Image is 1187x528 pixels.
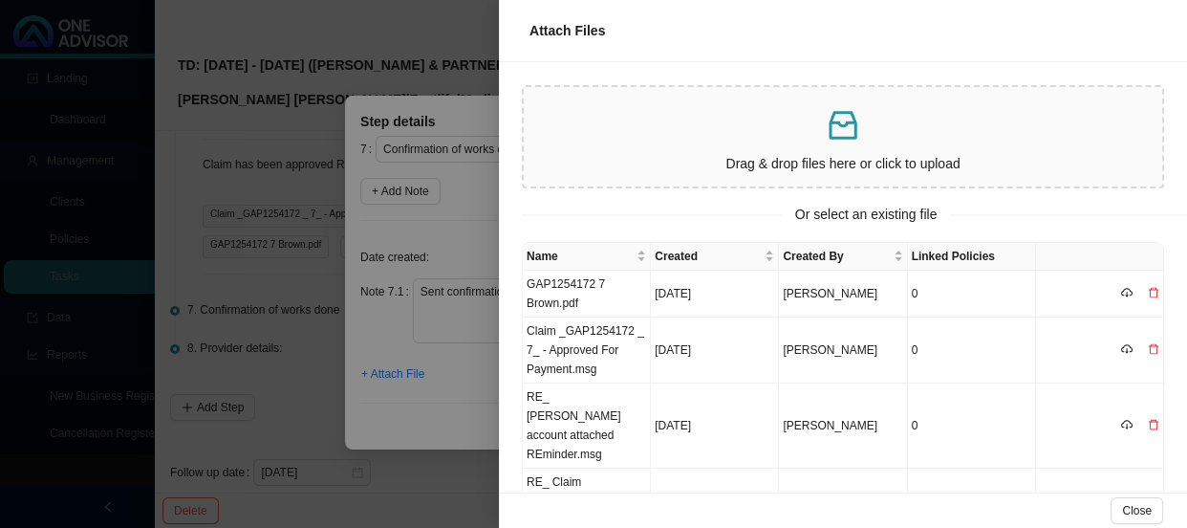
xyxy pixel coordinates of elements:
[1148,343,1159,355] span: delete
[908,243,1036,271] th: Linked Policies
[1148,287,1159,298] span: delete
[651,271,779,318] td: [DATE]
[1122,501,1152,520] span: Close
[651,384,779,469] td: [DATE]
[651,318,779,384] td: [DATE]
[523,318,651,384] td: Claim _GAP1254172 _ 7_ - Approved For Payment.msg
[908,318,1036,384] td: 0
[529,23,605,38] span: Attach Files
[531,153,1155,175] p: Drag & drop files here or click to upload
[651,243,779,271] th: Created
[783,419,877,432] span: [PERSON_NAME]
[1121,343,1133,355] span: cloud-download
[783,343,877,357] span: [PERSON_NAME]
[1148,419,1159,430] span: delete
[523,243,651,271] th: Name
[524,87,1162,187] span: inboxDrag & drop files here or click to upload
[779,243,907,271] th: Created By
[527,247,633,266] span: Name
[783,287,877,300] span: [PERSON_NAME]
[908,384,1036,469] td: 0
[908,271,1036,318] td: 0
[523,271,651,318] td: GAP1254172 7 Brown.pdf
[783,247,889,266] span: Created By
[824,106,862,144] span: inbox
[1121,287,1133,298] span: cloud-download
[655,247,761,266] span: Created
[1121,419,1133,430] span: cloud-download
[782,204,951,226] span: Or select an existing file
[523,384,651,469] td: RE_ [PERSON_NAME] account attached REminder.msg
[1111,497,1163,524] button: Close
